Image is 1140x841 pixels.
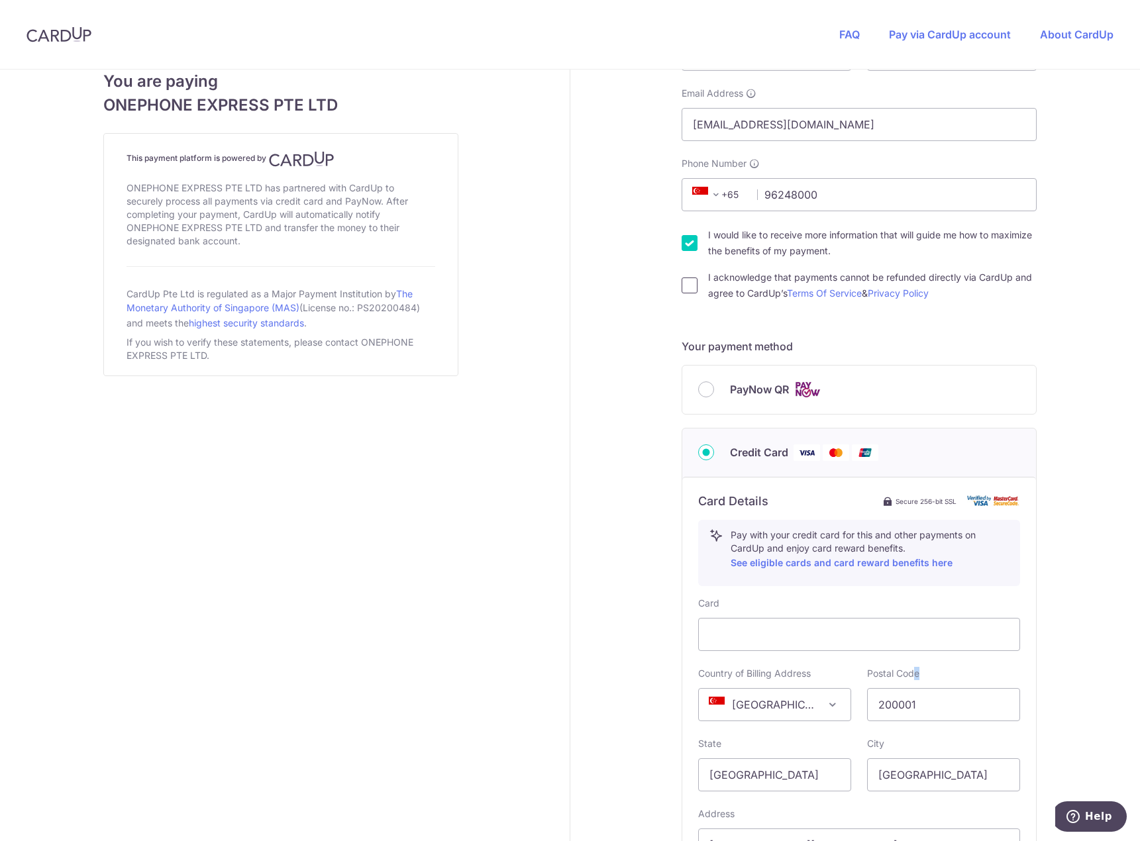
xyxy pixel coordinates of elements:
[1040,28,1114,41] a: About CardUp
[698,737,721,750] label: State
[103,93,458,117] span: ONEPHONE EXPRESS PTE LTD
[889,28,1011,41] a: Pay via CardUp account
[698,667,811,680] label: Country of Billing Address
[127,151,435,167] h4: This payment platform is powered by
[730,444,788,460] span: Credit Card
[967,495,1020,507] img: card secure
[708,227,1037,259] label: I would like to receive more information that will guide me how to maximize the benefits of my pa...
[839,28,860,41] a: FAQ
[682,87,743,100] span: Email Address
[708,270,1037,301] label: I acknowledge that payments cannot be refunded directly via CardUp and agree to CardUp’s &
[682,108,1037,141] input: Email address
[794,444,820,461] img: Visa
[698,493,768,509] h6: Card Details
[26,26,91,42] img: CardUp
[698,807,735,820] label: Address
[867,737,884,750] label: City
[682,338,1037,354] h5: Your payment method
[709,626,1009,642] iframe: Secure card payment input frame
[731,528,1009,571] p: Pay with your credit card for this and other payments on CardUp and enjoy card reward benefits.
[127,283,435,333] div: CardUp Pte Ltd is regulated as a Major Payment Institution by (License no.: PS20200484) and meets...
[794,381,821,398] img: Cards logo
[127,179,435,250] div: ONEPHONE EXPRESS PTE LTD has partnered with CardUp to securely process all payments via credit ca...
[103,70,458,93] span: You are paying
[698,381,1020,398] div: PayNow QR Cards logo
[867,688,1020,721] input: Example 123456
[688,187,748,203] span: +65
[730,381,789,397] span: PayNow QR
[692,187,724,203] span: +65
[189,317,304,328] a: highest security standards
[698,688,851,721] span: Singapore
[698,444,1020,461] div: Credit Card Visa Mastercard Union Pay
[698,597,719,610] label: Card
[867,667,919,680] label: Postal Code
[852,444,878,461] img: Union Pay
[896,496,957,507] span: Secure 256-bit SSL
[699,689,851,720] span: Singapore
[787,287,862,299] a: Terms Of Service
[682,157,747,170] span: Phone Number
[269,151,334,167] img: CardUp
[127,333,435,365] div: If you wish to verify these statements, please contact ONEPHONE EXPRESS PTE LTD.
[823,444,849,461] img: Mastercard
[731,557,953,568] a: See eligible cards and card reward benefits here
[868,287,929,299] a: Privacy Policy
[1055,801,1127,834] iframe: Opens a widget where you can find more information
